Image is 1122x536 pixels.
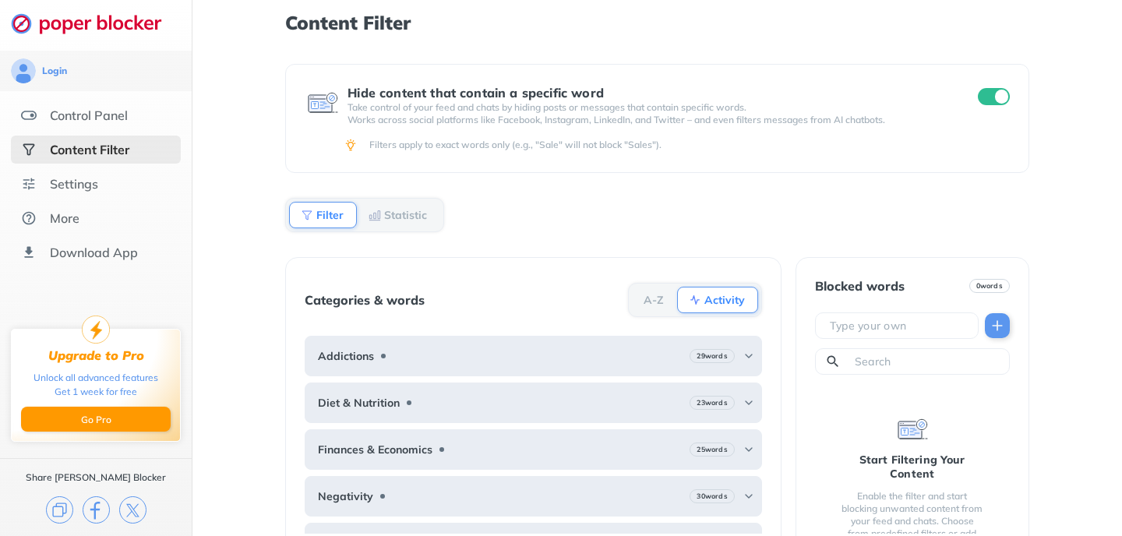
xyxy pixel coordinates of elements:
b: Addictions [318,350,374,362]
img: copy.svg [46,496,73,524]
div: Download App [50,245,138,260]
div: More [50,210,79,226]
div: Upgrade to Pro [48,348,144,363]
b: 29 words [697,351,727,361]
div: Login [42,65,67,77]
b: Statistic [384,210,427,220]
b: Diet & Nutrition [318,397,400,409]
div: Filters apply to exact words only (e.g., "Sale" will not block "Sales"). [369,139,1007,151]
div: Start Filtering Your Content [840,453,985,481]
b: Finances & Economics [318,443,432,456]
div: Settings [50,176,98,192]
img: settings.svg [21,176,37,192]
div: Unlock all advanced features [34,371,158,385]
b: 0 words [976,280,1003,291]
img: Statistic [369,209,381,221]
b: A-Z [644,295,664,305]
b: Filter [316,210,344,220]
img: upgrade-to-pro.svg [82,316,110,344]
p: Take control of your feed and chats by hiding posts or messages that contain specific words. [348,101,949,114]
p: Works across social platforms like Facebook, Instagram, LinkedIn, and Twitter – and even filters ... [348,114,949,126]
input: Search [853,354,1003,369]
b: 30 words [697,491,727,502]
h1: Content Filter [285,12,1028,33]
img: Filter [301,209,313,221]
div: Control Panel [50,108,128,123]
div: Categories & words [305,293,425,307]
button: Go Pro [21,407,171,432]
img: social-selected.svg [21,142,37,157]
div: Blocked words [815,279,905,293]
img: facebook.svg [83,496,110,524]
b: Activity [704,295,745,305]
b: 23 words [697,397,727,408]
img: about.svg [21,210,37,226]
div: Content Filter [50,142,129,157]
div: Hide content that contain a specific word [348,86,949,100]
img: x.svg [119,496,146,524]
img: features.svg [21,108,37,123]
b: Negativity [318,490,373,503]
b: 25 words [697,444,727,455]
img: avatar.svg [11,58,36,83]
input: Type your own [828,318,972,333]
div: Share [PERSON_NAME] Blocker [26,471,166,484]
img: logo-webpage.svg [11,12,178,34]
img: Activity [689,294,701,306]
img: download-app.svg [21,245,37,260]
div: Get 1 week for free [55,385,137,399]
